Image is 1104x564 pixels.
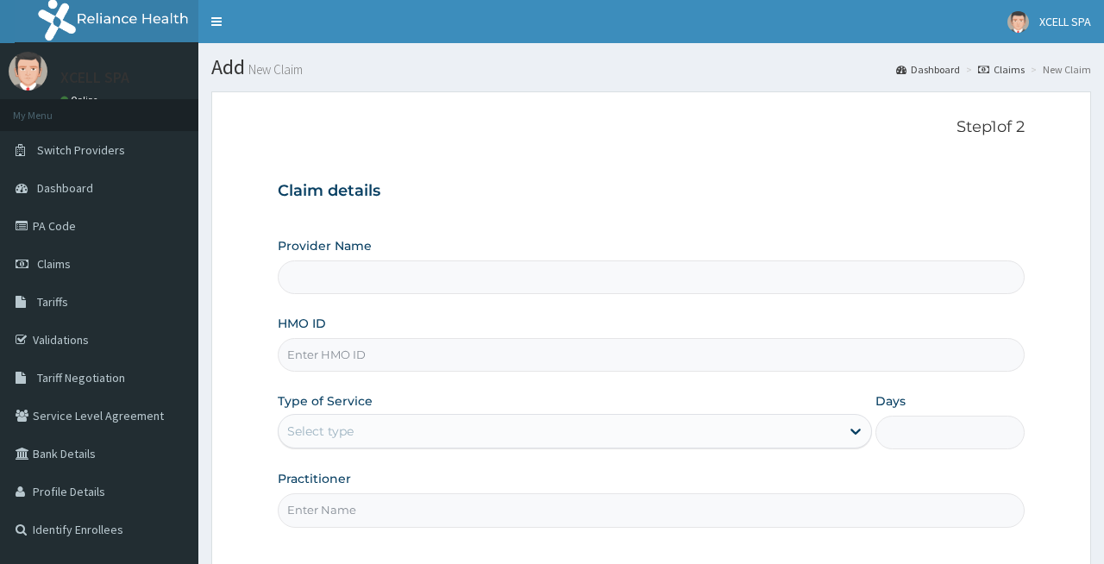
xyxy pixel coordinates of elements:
[1039,14,1091,29] span: XCELL SPA
[1026,62,1091,77] li: New Claim
[278,338,1024,372] input: Enter HMO ID
[37,294,68,310] span: Tariffs
[60,94,102,106] a: Online
[896,62,960,77] a: Dashboard
[978,62,1025,77] a: Claims
[287,423,354,440] div: Select type
[278,237,372,254] label: Provider Name
[278,392,373,410] label: Type of Service
[9,52,47,91] img: User Image
[278,470,351,487] label: Practitioner
[245,63,303,76] small: New Claim
[278,493,1024,527] input: Enter Name
[211,56,1091,78] h1: Add
[60,70,129,85] p: XCELL SPA
[37,256,71,272] span: Claims
[37,180,93,196] span: Dashboard
[37,142,125,158] span: Switch Providers
[875,392,906,410] label: Days
[278,315,326,332] label: HMO ID
[278,118,1024,137] p: Step 1 of 2
[278,182,1024,201] h3: Claim details
[1007,11,1029,33] img: User Image
[37,370,125,385] span: Tariff Negotiation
